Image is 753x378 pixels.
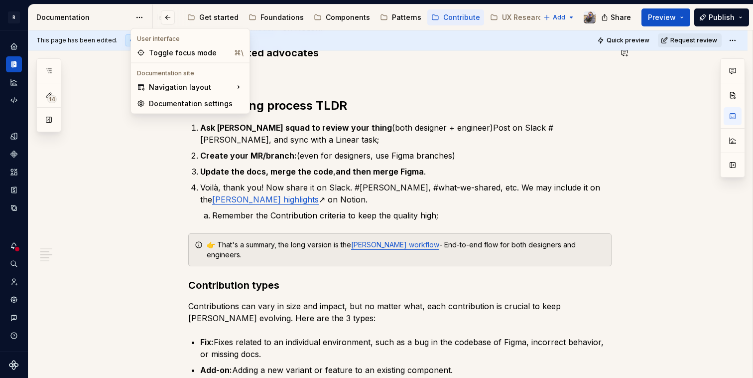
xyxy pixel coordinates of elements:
[133,35,248,43] div: User interface
[133,69,248,77] div: Documentation site
[133,79,248,95] div: Navigation layout
[149,99,244,109] div: Documentation settings
[234,48,244,58] div: ⌘\
[149,48,230,58] div: Toggle focus mode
